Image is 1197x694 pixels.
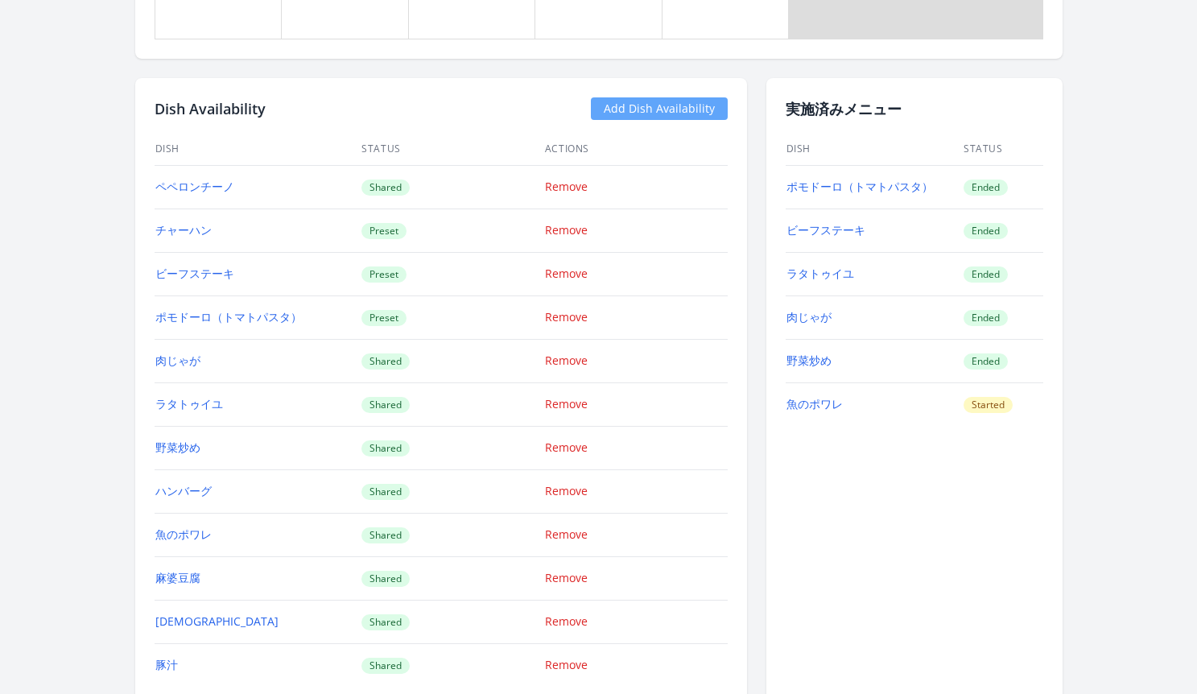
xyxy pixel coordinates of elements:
th: Status [963,133,1043,166]
span: Started [964,397,1013,413]
span: Shared [361,397,410,413]
a: 魚のポワレ [155,527,212,542]
a: 野菜炒め [155,440,200,455]
span: Ended [964,353,1008,370]
th: Dish [155,133,361,166]
span: Shared [361,614,410,630]
th: Actions [544,133,728,166]
a: ビーフステーキ [786,222,865,238]
a: Remove [545,570,588,585]
span: Shared [361,484,410,500]
a: Add Dish Availability [591,97,728,120]
a: [DEMOGRAPHIC_DATA] [155,613,279,629]
span: Shared [361,658,410,674]
a: Remove [545,309,588,324]
span: Shared [361,527,410,543]
span: Ended [964,266,1008,283]
a: ポモドーロ（トマトパスタ） [786,179,933,194]
a: ラタトゥイユ [786,266,854,281]
a: 肉じゃが [155,353,200,368]
span: Preset [361,223,407,239]
h2: 実施済みメニュー [786,97,1043,120]
th: Dish [786,133,964,166]
span: Ended [964,180,1008,196]
span: Ended [964,223,1008,239]
span: Preset [361,310,407,326]
a: Remove [545,222,588,238]
a: チャーハン [155,222,212,238]
span: Shared [361,571,410,587]
a: Remove [545,483,588,498]
a: Remove [545,179,588,194]
a: 肉じゃが [786,309,832,324]
a: Remove [545,440,588,455]
a: ラタトゥイユ [155,396,223,411]
a: Remove [545,266,588,281]
span: Shared [361,440,410,456]
span: Ended [964,310,1008,326]
th: Status [361,133,544,166]
span: Shared [361,180,410,196]
span: Preset [361,266,407,283]
a: 魚のポワレ [786,396,843,411]
a: 麻婆豆腐 [155,570,200,585]
a: ペペロンチーノ [155,179,234,194]
a: Remove [545,353,588,368]
a: Remove [545,396,588,411]
a: ビーフステーキ [155,266,234,281]
a: 野菜炒め [786,353,832,368]
a: Remove [545,657,588,672]
a: Remove [545,613,588,629]
a: ハンバーグ [155,483,212,498]
a: 豚汁 [155,657,178,672]
h2: Dish Availability [155,97,266,120]
a: ポモドーロ（トマトパスタ） [155,309,302,324]
span: Shared [361,353,410,370]
a: Remove [545,527,588,542]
